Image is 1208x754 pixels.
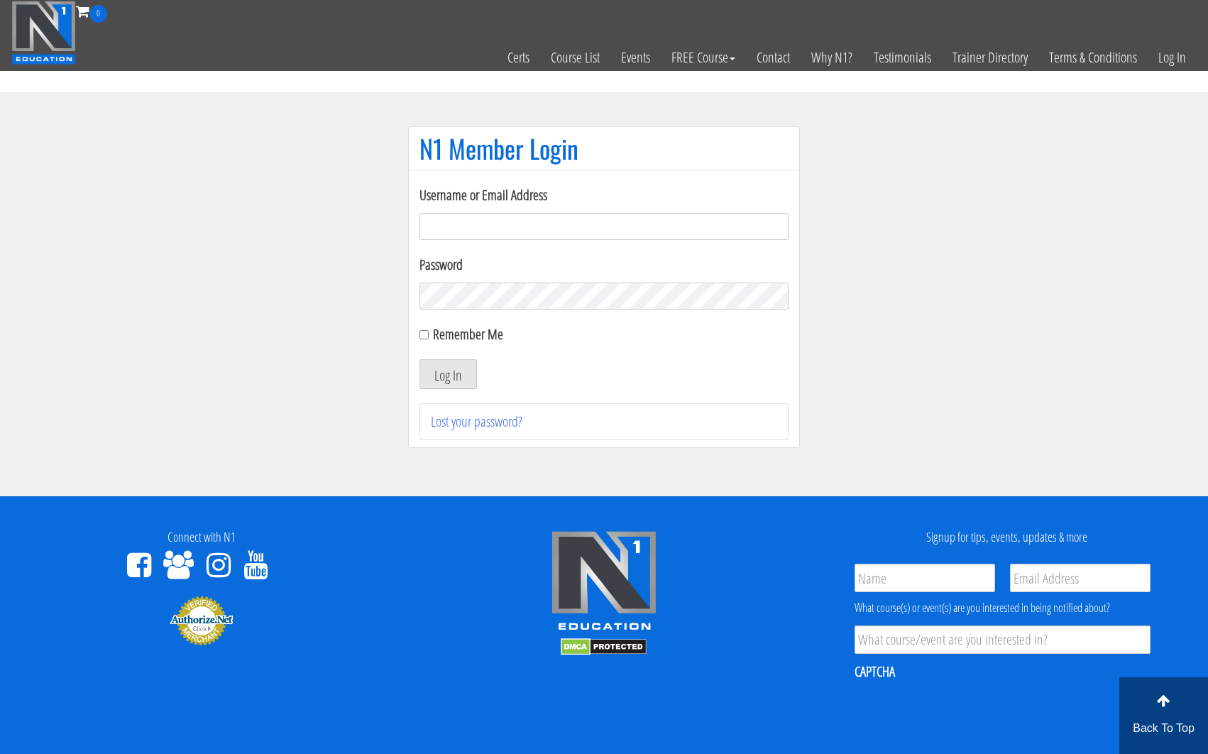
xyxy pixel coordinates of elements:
span: 0 [89,5,107,23]
a: Lost your password? [431,412,522,431]
input: Email Address [1010,564,1151,592]
a: Trainer Directory [942,23,1038,92]
input: What course/event are you interested in? [855,625,1151,654]
div: What course(s) or event(s) are you interested in being notified about? [855,599,1151,616]
a: FREE Course [661,23,746,92]
a: Course List [540,23,610,92]
a: Why N1? [801,23,863,92]
h4: Signup for tips, events, updates & more [816,530,1197,545]
a: Testimonials [863,23,942,92]
iframe: reCAPTCHA [855,690,1070,745]
button: Log In [419,359,477,389]
img: DMCA.com Protection Status [561,638,647,655]
img: Authorize.Net Merchant - Click to Verify [170,595,234,646]
label: Remember Me [433,324,503,344]
a: Events [610,23,661,92]
h4: Connect with N1 [11,530,392,545]
label: Password [419,254,789,275]
h1: N1 Member Login [419,134,789,163]
a: 0 [76,1,107,21]
a: Terms & Conditions [1038,23,1148,92]
a: Contact [746,23,801,92]
a: Certs [497,23,540,92]
input: Name [855,564,995,592]
label: CAPTCHA [855,662,895,681]
img: n1-education [11,1,76,65]
img: n1-edu-logo [551,530,657,635]
label: Username or Email Address [419,185,789,206]
a: Log In [1148,23,1197,92]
